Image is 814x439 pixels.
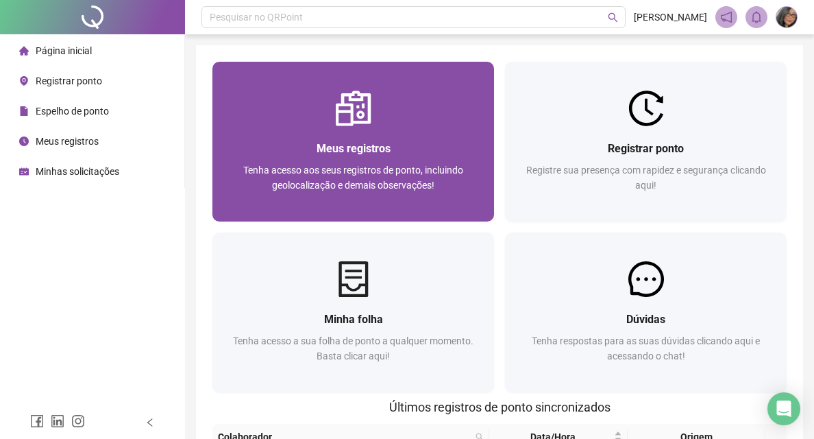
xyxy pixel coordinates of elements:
span: Meus registros [317,142,391,155]
span: Tenha acesso aos seus registros de ponto, incluindo geolocalização e demais observações! [243,165,463,191]
span: clock-circle [19,137,29,146]
span: environment [19,76,29,86]
a: Minha folhaTenha acesso a sua folha de ponto a qualquer momento. Basta clicar aqui! [212,233,494,392]
span: Tenha respostas para as suas dúvidas clicando aqui e acessando o chat! [532,335,760,361]
span: bell [750,11,763,23]
span: [PERSON_NAME] [634,10,707,25]
div: Open Intercom Messenger [767,392,800,425]
span: Tenha acesso a sua folha de ponto a qualquer momento. Basta clicar aqui! [233,335,473,361]
span: Espelho de ponto [36,106,109,117]
span: left [145,418,155,427]
span: Minha folha [324,313,383,326]
span: Meus registros [36,136,99,147]
span: Registrar ponto [608,142,684,155]
span: Últimos registros de ponto sincronizados [389,400,610,414]
img: 94153 [776,7,797,27]
span: notification [720,11,732,23]
span: search [608,12,618,23]
span: instagram [71,414,85,428]
a: DúvidasTenha respostas para as suas dúvidas clicando aqui e acessando o chat! [505,233,787,392]
a: Registrar pontoRegistre sua presença com rapidez e segurança clicando aqui! [505,62,787,222]
span: Registre sua presença com rapidez e segurança clicando aqui! [526,165,766,191]
span: file [19,106,29,116]
span: linkedin [51,414,64,428]
span: facebook [30,414,44,428]
span: Registrar ponto [36,75,102,86]
span: schedule [19,167,29,176]
span: Minhas solicitações [36,166,119,177]
span: Dúvidas [626,313,665,326]
span: home [19,46,29,56]
span: Página inicial [36,45,92,56]
a: Meus registrosTenha acesso aos seus registros de ponto, incluindo geolocalização e demais observa... [212,62,494,222]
